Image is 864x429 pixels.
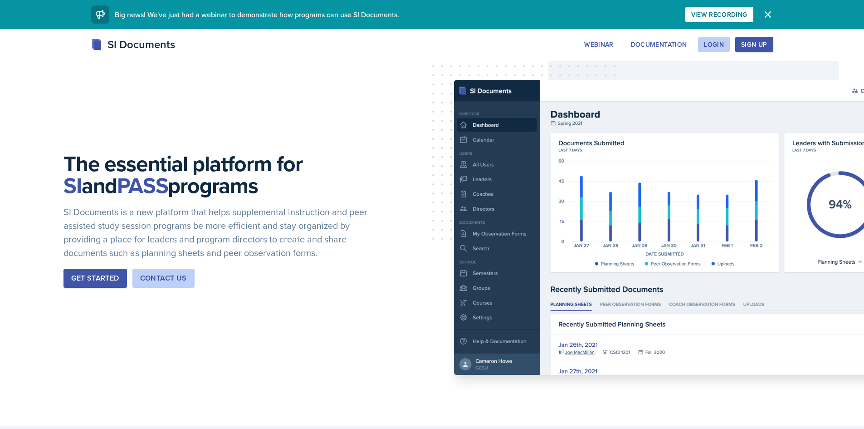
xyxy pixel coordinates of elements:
div: Sign Up [741,41,767,48]
div: SI Documents [91,36,175,53]
div: Get Started [71,273,119,284]
button: Get Started [63,269,127,288]
div: Webinar [584,41,613,48]
button: Login [698,37,730,52]
button: Contact Us [132,269,195,288]
div: Login [704,41,724,48]
div: Contact Us [140,273,187,284]
button: Documentation [625,37,693,52]
div: Documentation [631,41,687,48]
button: Webinar [578,37,619,52]
span: Big news! We've just had a webinar to demonstrate how programs can use SI Documents. [115,10,399,20]
button: Sign Up [735,37,773,52]
div: View Recording [691,11,747,18]
button: View Recording [685,7,753,22]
